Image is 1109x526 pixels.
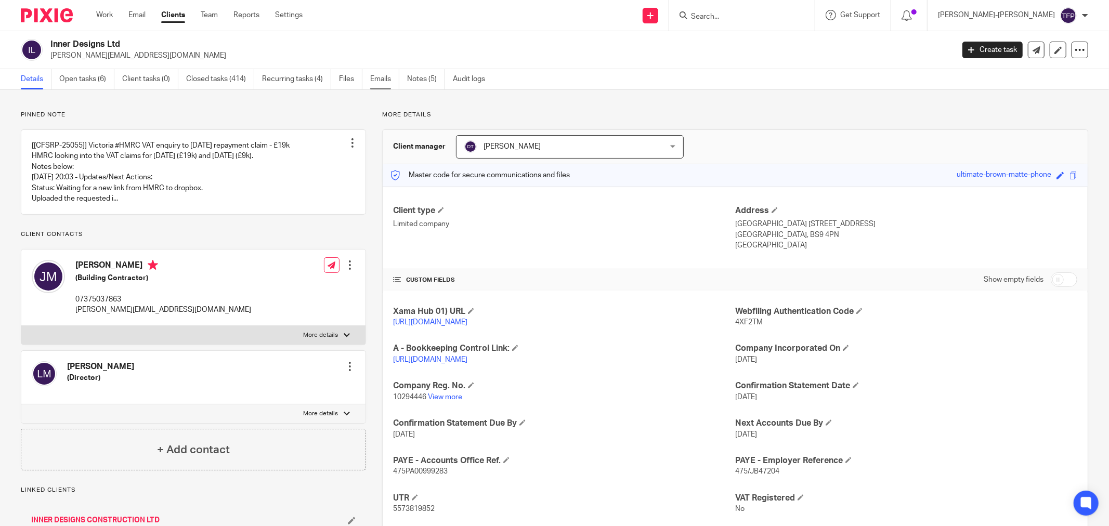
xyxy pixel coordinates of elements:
a: Files [339,69,362,89]
span: [DATE] [735,393,757,401]
p: More details [304,410,338,418]
a: Team [201,10,218,20]
input: Search [690,12,784,22]
a: Recurring tasks (4) [262,69,331,89]
h4: + Add contact [157,442,230,458]
h4: Company Incorporated On [735,343,1077,354]
h3: Client manager [393,141,446,152]
span: [PERSON_NAME] [484,143,541,150]
a: Notes (5) [407,69,445,89]
p: [GEOGRAPHIC_DATA] [735,240,1077,251]
a: Open tasks (6) [59,69,114,89]
img: svg%3E [32,361,57,386]
a: Details [21,69,51,89]
h4: VAT Registered [735,493,1077,504]
a: [URL][DOMAIN_NAME] [393,356,467,363]
label: Show empty fields [984,274,1043,285]
h4: CUSTOM FIELDS [393,276,735,284]
a: Emails [370,69,399,89]
h4: PAYE - Accounts Office Ref. [393,455,735,466]
p: [GEOGRAPHIC_DATA] [STREET_ADDRESS] [735,219,1077,229]
a: INNER DESIGNS CONSTRUCTION LTD [31,515,160,525]
span: 5573819852 [393,505,435,512]
span: 10294446 [393,393,426,401]
a: Settings [275,10,303,20]
p: Master code for secure communications and files [390,170,570,180]
span: 475/JB47204 [735,468,779,475]
a: Reports [233,10,259,20]
h4: A - Bookkeeping Control Link: [393,343,735,354]
a: Clients [161,10,185,20]
h4: Next Accounts Due By [735,418,1077,429]
h4: Confirmation Statement Due By [393,418,735,429]
i: Primary [148,260,158,270]
img: svg%3E [32,260,65,293]
h4: Webfiling Authentication Code [735,306,1077,317]
p: [PERSON_NAME]-[PERSON_NAME] [938,10,1055,20]
p: [PERSON_NAME][EMAIL_ADDRESS][DOMAIN_NAME] [75,305,251,315]
h4: PAYE - Employer Reference [735,455,1077,466]
p: Pinned note [21,111,366,119]
a: Client tasks (0) [122,69,178,89]
p: Limited company [393,219,735,229]
span: No [735,505,745,512]
h4: Confirmation Statement Date [735,380,1077,391]
h5: (Building Contractor) [75,273,251,283]
span: [DATE] [735,431,757,438]
p: More details [382,111,1088,119]
span: 4XF2TM [735,319,763,326]
div: ultimate-brown-matte-phone [957,169,1051,181]
h4: Xama Hub 01) URL [393,306,735,317]
h4: Client type [393,205,735,216]
p: Linked clients [21,486,366,494]
p: [GEOGRAPHIC_DATA], BS9 4PN [735,230,1077,240]
span: [DATE] [393,431,415,438]
img: Pixie [21,8,73,22]
img: svg%3E [1060,7,1077,24]
a: Audit logs [453,69,493,89]
span: [DATE] [735,356,757,363]
h4: Company Reg. No. [393,380,735,391]
a: Create task [962,42,1023,58]
a: Email [128,10,146,20]
h5: (Director) [67,373,134,383]
a: Work [96,10,113,20]
a: View more [428,393,462,401]
p: More details [304,331,338,339]
p: [PERSON_NAME][EMAIL_ADDRESS][DOMAIN_NAME] [50,50,947,61]
h2: Inner Designs Ltd [50,39,767,50]
p: Client contacts [21,230,366,239]
span: Get Support [840,11,880,19]
img: svg%3E [464,140,477,153]
span: 475PA00999283 [393,468,448,475]
h4: Address [735,205,1077,216]
h4: [PERSON_NAME] [67,361,134,372]
a: Closed tasks (414) [186,69,254,89]
a: [URL][DOMAIN_NAME] [393,319,467,326]
h4: [PERSON_NAME] [75,260,251,273]
p: 07375037863 [75,294,251,305]
h4: UTR [393,493,735,504]
img: svg%3E [21,39,43,61]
